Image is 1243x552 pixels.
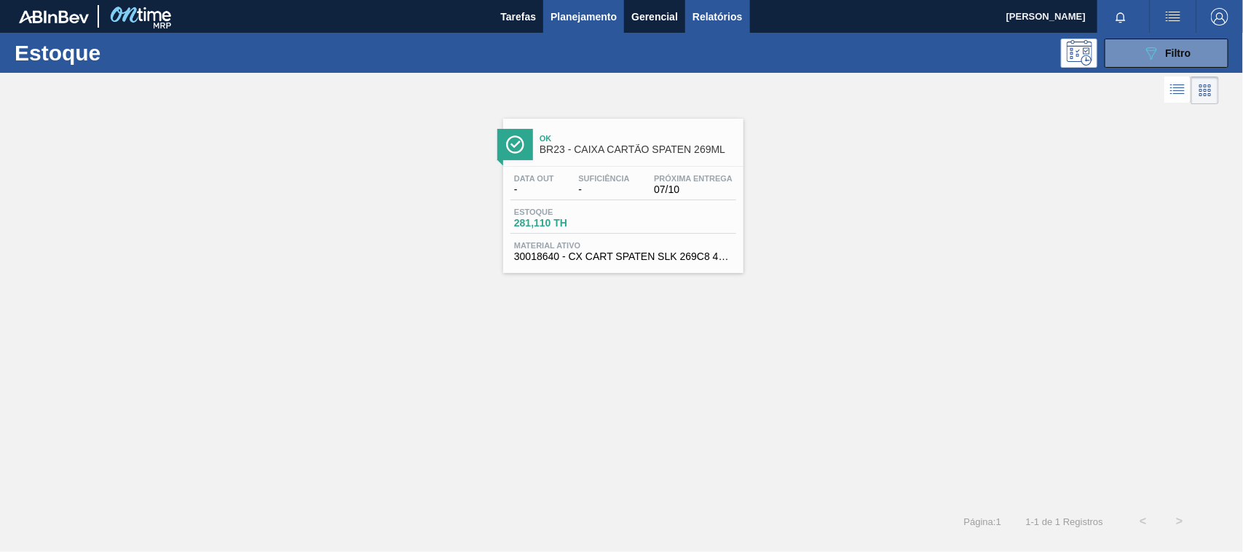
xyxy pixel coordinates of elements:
[1023,516,1103,527] span: 1 - 1 de 1 Registros
[514,241,733,250] span: Material ativo
[514,174,554,183] span: Data out
[1164,8,1182,25] img: userActions
[1191,76,1219,104] div: Visão em Cards
[1211,8,1228,25] img: Logout
[551,8,617,25] span: Planejamento
[15,44,228,61] h1: Estoque
[1105,39,1228,68] button: Filtro
[514,218,616,229] span: 281,110 TH
[492,108,751,273] a: ÍconeOkBR23 - CAIXA CARTÃO SPATEN 269MLData out-Suficiência-Próxima Entrega07/10Estoque281,110 TH...
[631,8,678,25] span: Gerencial
[19,10,89,23] img: TNhmsLtSVTkK8tSr43FrP2fwEKptu5GPRR3wAAAABJRU5ErkJggg==
[654,184,733,195] span: 07/10
[654,174,733,183] span: Próxima Entrega
[1166,47,1191,59] span: Filtro
[578,174,629,183] span: Suficiência
[540,134,736,143] span: Ok
[1097,7,1144,27] button: Notificações
[1125,503,1161,540] button: <
[506,135,524,154] img: Ícone
[1161,503,1198,540] button: >
[692,8,742,25] span: Relatórios
[1061,39,1097,68] div: Pogramando: nenhum usuário selecionado
[1164,76,1191,104] div: Visão em Lista
[540,144,736,155] span: BR23 - CAIXA CARTÃO SPATEN 269ML
[500,8,536,25] span: Tarefas
[964,516,1001,527] span: Página : 1
[514,184,554,195] span: -
[514,208,616,216] span: Estoque
[578,184,629,195] span: -
[514,251,733,262] span: 30018640 - CX CART SPATEN SLK 269C8 429 276G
